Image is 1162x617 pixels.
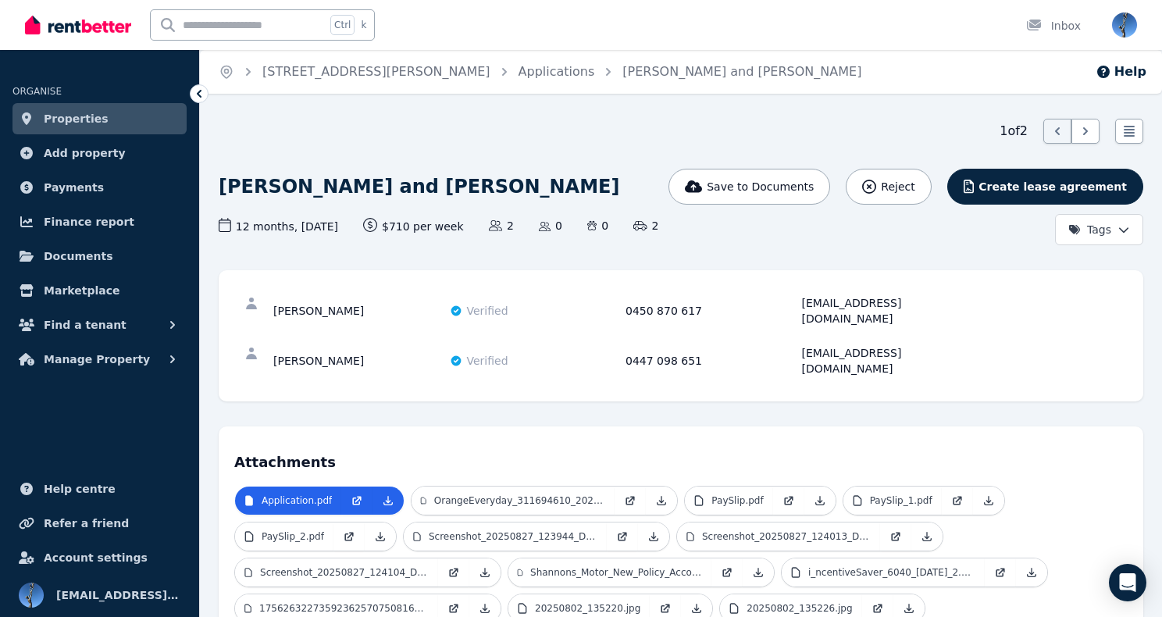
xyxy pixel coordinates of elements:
[530,566,702,579] p: Shannons_Motor_New_Policy_Account_SCM019217311.pdf
[19,583,44,608] img: donelks@bigpond.com
[802,295,974,326] div: [EMAIL_ADDRESS][DOMAIN_NAME]
[607,522,638,551] a: Open in new Tab
[539,218,562,234] span: 0
[438,558,469,587] a: Open in new Tab
[947,169,1143,205] button: Create lease agreement
[262,494,332,507] p: Application.pdf
[773,487,804,515] a: Open in new Tab
[44,350,150,369] span: Manage Property
[535,602,640,615] p: 20250802_135220.jpg
[404,522,607,551] a: Screenshot_20250827_123944_Drive.jpg
[677,522,880,551] a: Screenshot_20250827_124013_Drive.jpg
[12,309,187,341] button: Find a tenant
[341,487,372,515] a: Open in new Tab
[44,247,113,266] span: Documents
[469,558,501,587] a: Download Attachment
[44,514,129,533] span: Refer a friend
[44,316,127,334] span: Find a tenant
[978,179,1127,194] span: Create lease agreement
[273,345,445,376] div: [PERSON_NAME]
[363,218,464,234] span: $710 per week
[1112,12,1137,37] img: donelks@bigpond.com
[587,218,608,234] span: 0
[846,169,931,205] button: Reject
[668,169,831,205] button: Save to Documents
[638,522,669,551] a: Download Attachment
[429,530,597,543] p: Screenshot_20250827_123944_Drive.jpg
[467,353,508,369] span: Verified
[333,522,365,551] a: Open in new Tab
[361,19,366,31] span: k
[508,558,711,587] a: Shannons_Motor_New_Policy_Account_SCM019217311.pdf
[1068,222,1111,237] span: Tags
[12,103,187,134] a: Properties
[44,178,104,197] span: Payments
[273,295,445,326] div: [PERSON_NAME]
[434,494,606,507] p: OrangeEveryday_311694610_20250401_20250630.PDF
[219,174,619,199] h1: [PERSON_NAME] and [PERSON_NAME]
[330,15,355,35] span: Ctrl
[1000,122,1028,141] span: 1 of 2
[626,345,797,376] div: 0447 098 651
[489,218,514,234] span: 2
[973,487,1004,515] a: Download Attachment
[622,64,861,79] a: [PERSON_NAME] and [PERSON_NAME]
[711,558,743,587] a: Open in new Tab
[12,508,187,539] a: Refer a friend
[44,144,126,162] span: Add property
[219,218,338,234] span: 12 months , [DATE]
[633,218,658,234] span: 2
[743,558,774,587] a: Download Attachment
[365,522,396,551] a: Download Attachment
[843,487,942,515] a: PaySlip_1.pdf
[262,530,324,543] p: PaySlip_2.pdf
[44,548,148,567] span: Account settings
[262,64,490,79] a: [STREET_ADDRESS][PERSON_NAME]
[747,602,852,615] p: 20250802_135226.jpg
[44,281,119,300] span: Marketplace
[12,86,62,97] span: ORGANISE
[200,50,880,94] nav: Breadcrumb
[1096,62,1146,81] button: Help
[711,494,763,507] p: PaySlip.pdf
[12,137,187,169] a: Add property
[467,303,508,319] span: Verified
[802,345,974,376] div: [EMAIL_ADDRESS][DOMAIN_NAME]
[646,487,677,515] a: Download Attachment
[44,480,116,498] span: Help centre
[234,442,1128,473] h4: Attachments
[12,241,187,272] a: Documents
[12,206,187,237] a: Finance report
[707,179,814,194] span: Save to Documents
[1016,558,1047,587] a: Download Attachment
[412,487,615,515] a: OrangeEveryday_311694610_20250401_20250630.PDF
[685,487,772,515] a: PaySlip.pdf
[942,487,973,515] a: Open in new Tab
[880,522,911,551] a: Open in new Tab
[259,602,429,615] p: 17562632273592362570750816117031.jpg
[881,179,914,194] span: Reject
[1026,18,1081,34] div: Inbox
[870,494,932,507] p: PaySlip_1.pdf
[1109,564,1146,601] div: Open Intercom Messenger
[56,586,180,605] span: [EMAIL_ADDRESS][DOMAIN_NAME]
[235,487,341,515] a: Application.pdf
[260,566,429,579] p: Screenshot_20250827_124104_Drive.jpg
[12,344,187,375] button: Manage Property
[782,558,985,587] a: i_ncentiveSaver_6040_[DATE]_2.pdf
[12,542,187,573] a: Account settings
[808,566,975,579] p: i_ncentiveSaver_6040_[DATE]_2.pdf
[12,473,187,505] a: Help centre
[12,172,187,203] a: Payments
[615,487,646,515] a: Open in new Tab
[1055,214,1143,245] button: Tags
[519,64,595,79] a: Applications
[25,13,131,37] img: RentBetter
[235,558,438,587] a: Screenshot_20250827_124104_Drive.jpg
[44,109,109,128] span: Properties
[626,295,797,326] div: 0450 870 617
[985,558,1016,587] a: Open in new Tab
[804,487,836,515] a: Download Attachment
[235,522,333,551] a: PaySlip_2.pdf
[12,275,187,306] a: Marketplace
